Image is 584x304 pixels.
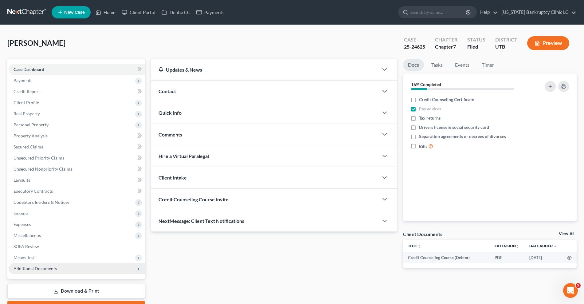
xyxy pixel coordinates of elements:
[563,283,578,298] iframe: Intercom live chat
[14,211,28,216] span: Income
[527,36,569,50] button: Preview
[9,86,145,97] a: Credit Report
[529,243,557,248] a: Date Added expand_more
[477,59,499,71] a: Timer
[419,106,441,112] span: Pay advices
[9,175,145,186] a: Lawsuits
[9,186,145,197] a: Executory Contracts
[9,152,145,164] a: Unsecured Priority Claims
[435,43,457,50] div: Chapter
[92,7,119,18] a: Home
[14,122,49,127] span: Personal Property
[159,110,182,116] span: Quick Info
[159,7,193,18] a: DebtorCC
[9,241,145,252] a: SOFA Review
[159,175,187,180] span: Client Intake
[9,141,145,152] a: Secured Claims
[14,222,31,227] span: Expenses
[14,244,39,249] span: SOFA Review
[419,133,506,140] span: Separation agreements or decrees of divorces
[9,130,145,141] a: Property Analysis
[14,155,64,160] span: Unsecured Priority Claims
[9,164,145,175] a: Unsecured Nonpriority Claims
[159,132,182,137] span: Comments
[453,44,456,49] span: 7
[495,43,517,50] div: UTB
[404,36,425,43] div: Case
[426,59,448,71] a: Tasks
[419,97,474,103] span: Credit Counseling Certificate
[14,255,35,260] span: Means Test
[119,7,159,18] a: Client Portal
[14,266,57,271] span: Additional Documents
[7,38,65,47] span: [PERSON_NAME]
[408,243,421,248] a: Titleunfold_more
[410,6,467,18] input: Search by name...
[14,166,72,172] span: Unsecured Nonpriority Claims
[193,7,228,18] a: Payments
[467,43,485,50] div: Filed
[516,244,519,248] i: unfold_more
[403,252,490,263] td: Credit Counseling Course (Debtor)
[524,252,562,263] td: [DATE]
[14,177,30,183] span: Lawsuits
[14,133,48,138] span: Property Analysis
[159,218,244,224] span: NextMessage: Client Text Notifications
[411,82,441,87] strong: 16% Completed
[419,143,427,149] span: Bills
[14,188,53,194] span: Executory Contracts
[419,115,441,121] span: Tax returns
[14,89,40,94] span: Credit Report
[498,7,576,18] a: [US_STATE] Bankruptcy Clinic LC
[14,233,41,238] span: Miscellaneous
[159,88,176,94] span: Contact
[495,243,519,248] a: Extensionunfold_more
[559,232,574,236] a: View All
[64,10,85,15] span: New Case
[490,252,524,263] td: PDF
[14,100,39,105] span: Client Profile
[417,244,421,248] i: unfold_more
[7,284,145,298] a: Download & Print
[419,124,489,130] span: Drivers license & social security card
[159,66,371,73] div: Updates & News
[14,144,43,149] span: Secured Claims
[14,199,69,205] span: Codebtors Insiders & Notices
[495,36,517,43] div: District
[450,59,474,71] a: Events
[159,196,229,202] span: Credit Counseling Course Invite
[14,67,44,72] span: Case Dashboard
[403,231,442,237] div: Client Documents
[9,64,145,75] a: Case Dashboard
[403,59,424,71] a: Docs
[404,43,425,50] div: 25-24625
[14,78,32,83] span: Payments
[14,111,40,116] span: Real Property
[159,153,209,159] span: Hire a Virtual Paralegal
[553,244,557,248] i: expand_more
[477,7,498,18] a: Help
[467,36,485,43] div: Status
[576,283,581,288] span: 5
[435,36,457,43] div: Chapter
